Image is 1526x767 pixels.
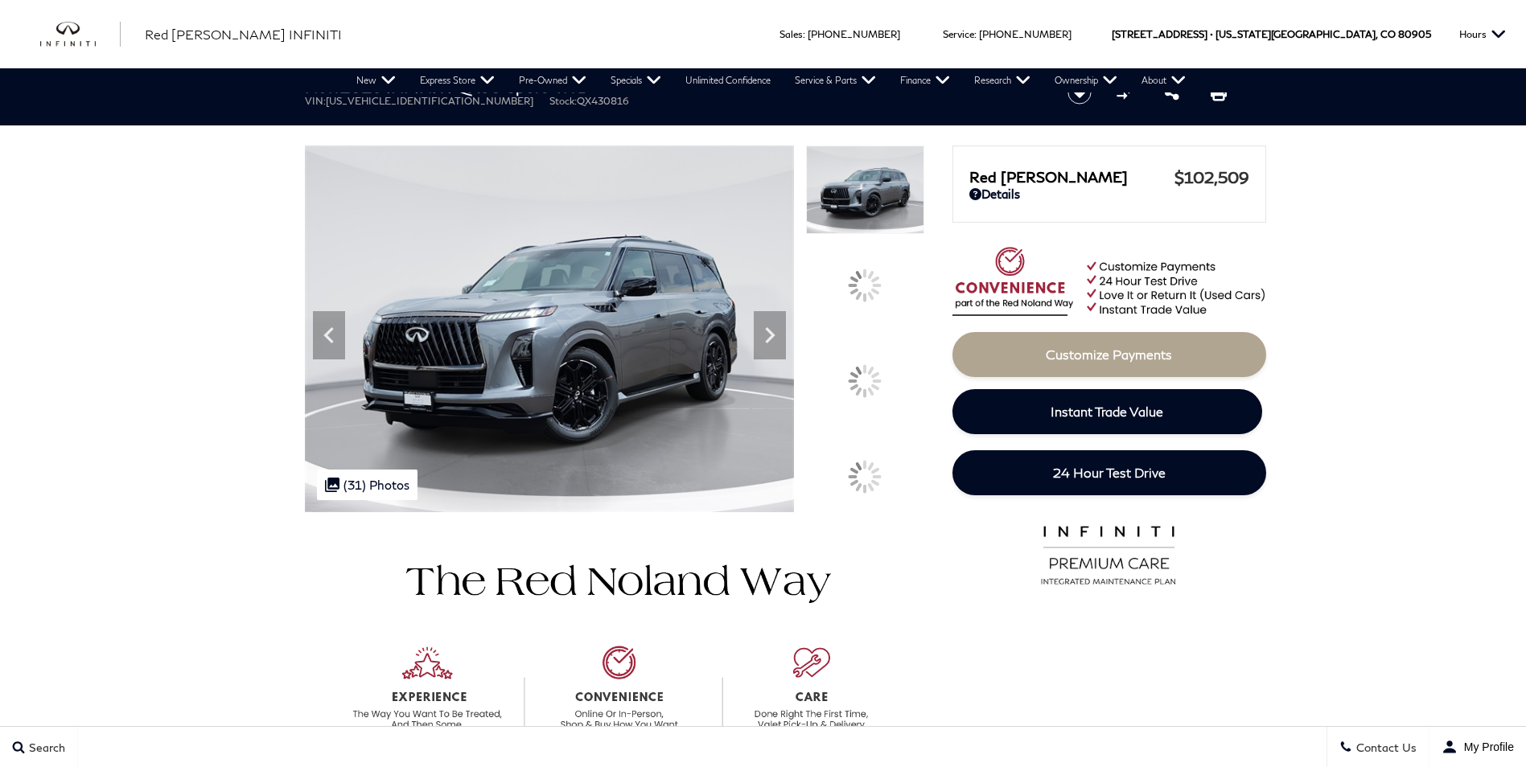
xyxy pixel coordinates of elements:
[1043,68,1129,92] a: Ownership
[549,95,577,107] span: Stock:
[1051,404,1163,419] span: Instant Trade Value
[979,28,1071,40] a: [PHONE_NUMBER]
[145,25,342,44] a: Red [PERSON_NAME] INFINITI
[344,68,408,92] a: New
[40,22,121,47] img: INFINITI
[1114,80,1138,105] button: Compare vehicle
[1112,28,1431,40] a: [STREET_ADDRESS] • [US_STATE][GEOGRAPHIC_DATA], CO 80905
[317,470,417,500] div: (31) Photos
[40,22,121,47] a: infiniti
[1129,68,1198,92] a: About
[1174,167,1249,187] span: $102,509
[969,168,1174,186] span: Red [PERSON_NAME]
[969,167,1249,187] a: Red [PERSON_NAME] $102,509
[1429,727,1526,767] button: user-profile-menu
[598,68,673,92] a: Specials
[673,68,783,92] a: Unlimited Confidence
[808,28,900,40] a: [PHONE_NUMBER]
[783,68,888,92] a: Service & Parts
[952,450,1266,495] a: 24 Hour Test Drive
[25,740,65,754] span: Search
[1046,347,1172,362] span: Customize Payments
[1030,522,1187,586] img: infinitipremiumcare.png
[577,95,629,107] span: QX430816
[408,68,507,92] a: Express Store
[1352,740,1417,754] span: Contact Us
[779,28,803,40] span: Sales
[974,28,977,40] span: :
[969,187,1249,201] a: Details
[507,68,598,92] a: Pre-Owned
[145,27,342,42] span: Red [PERSON_NAME] INFINITI
[962,68,1043,92] a: Research
[803,28,805,40] span: :
[1458,740,1514,753] span: My Profile
[806,146,923,234] img: New 2026 DYNAMIC METAL INFINITI Sport 4WD image 1
[952,389,1262,434] a: Instant Trade Value
[305,146,795,512] img: New 2026 DYNAMIC METAL INFINITI Sport 4WD image 1
[326,95,533,107] span: [US_VEHICLE_IDENTIFICATION_NUMBER]
[952,332,1266,377] a: Customize Payments
[305,95,326,107] span: VIN:
[943,28,974,40] span: Service
[344,68,1198,92] nav: Main Navigation
[1053,465,1166,480] span: 24 Hour Test Drive
[888,68,962,92] a: Finance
